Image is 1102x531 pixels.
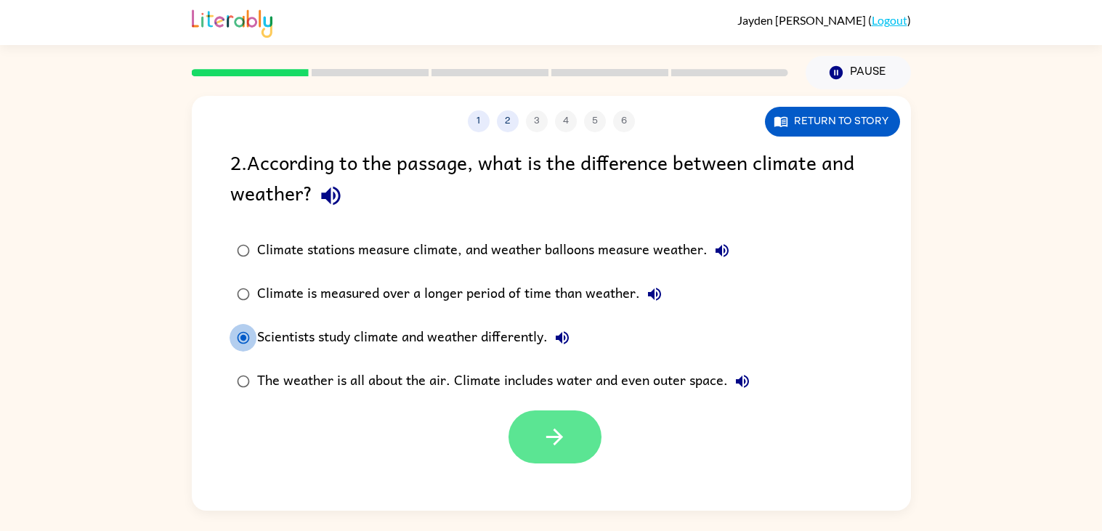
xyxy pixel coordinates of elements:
div: ( ) [737,13,911,27]
button: Climate is measured over a longer period of time than weather. [640,280,669,309]
div: Scientists study climate and weather differently. [257,323,577,352]
div: 2 . According to the passage, what is the difference between climate and weather? [230,147,872,214]
div: The weather is all about the air. Climate includes water and even outer space. [257,367,757,396]
button: 1 [468,110,490,132]
img: Literably [192,6,272,38]
button: Pause [806,56,911,89]
button: Scientists study climate and weather differently. [548,323,577,352]
button: Climate stations measure climate, and weather balloons measure weather. [708,236,737,265]
button: 2 [497,110,519,132]
div: Climate stations measure climate, and weather balloons measure weather. [257,236,737,265]
button: The weather is all about the air. Climate includes water and even outer space. [728,367,757,396]
span: Jayden [PERSON_NAME] [737,13,868,27]
button: Return to story [765,107,900,137]
a: Logout [872,13,907,27]
div: Climate is measured over a longer period of time than weather. [257,280,669,309]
